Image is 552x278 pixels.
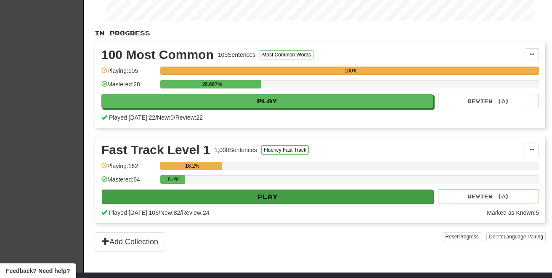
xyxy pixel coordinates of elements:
[155,114,157,121] span: /
[95,232,165,251] button: Add Collection
[159,209,160,216] span: /
[459,234,479,240] span: Progress
[180,209,182,216] span: /
[101,94,433,108] button: Play
[443,232,481,241] button: ResetProgress
[438,189,539,203] button: Review (0)
[109,209,159,216] span: Played [DATE]: 106
[174,114,175,121] span: /
[486,232,546,241] button: DeleteLanguage Pairing
[101,48,214,61] div: 100 Most Common
[102,190,433,204] button: Play
[95,29,546,37] p: In Progress
[101,67,156,80] div: Playing: 105
[218,51,256,59] div: 105 Sentences
[101,175,156,189] div: Mastered: 64
[101,144,210,156] div: Fast Track Level 1
[163,175,184,184] div: 6.4%
[261,145,309,155] button: Fluency Fast Track
[163,80,261,88] div: 26.667%
[109,114,155,121] span: Played [DATE]: 22
[215,146,257,154] div: 1,000 Sentences
[182,209,209,216] span: Review: 24
[487,208,539,217] div: Marked as Known: 5
[504,234,543,240] span: Language Pairing
[260,50,313,59] button: Most Common Words
[157,114,174,121] span: New: 0
[101,80,156,94] div: Mastered: 28
[175,114,203,121] span: Review: 22
[163,162,222,170] div: 16.2%
[101,162,156,176] div: Playing: 162
[438,94,539,108] button: Review (0)
[160,209,180,216] span: New: 82
[163,67,539,75] div: 100%
[6,267,70,275] span: Open feedback widget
